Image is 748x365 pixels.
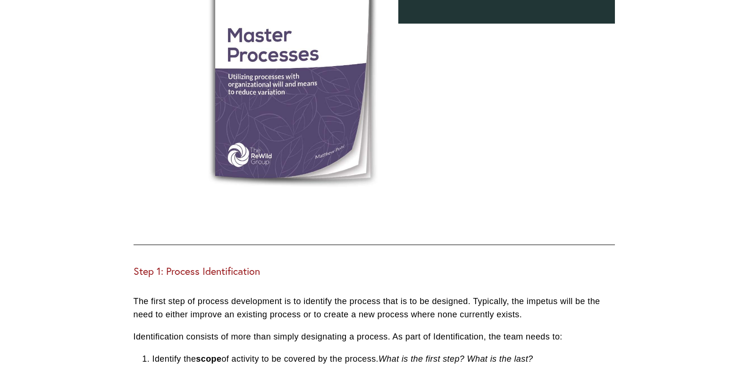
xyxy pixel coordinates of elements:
p: Identification consists of more than simply designating a process. As part of Identification, the... [134,330,615,344]
h3: Step 1: Process Identification [134,265,615,278]
p: The first step of process development is to identify the process that is to be designed. Typicall... [134,295,615,322]
strong: scope [196,354,221,364]
em: What is the first step? What is the last? [378,354,533,364]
